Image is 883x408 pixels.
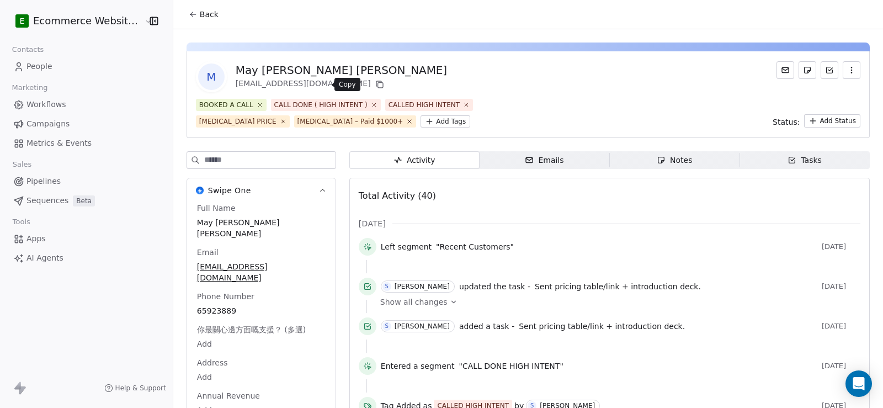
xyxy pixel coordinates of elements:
[26,137,92,149] span: Metrics & Events
[7,80,52,96] span: Marketing
[9,57,164,76] a: People
[26,252,63,264] span: AI Agents
[236,78,447,91] div: [EMAIL_ADDRESS][DOMAIN_NAME]
[182,4,225,24] button: Back
[9,96,164,114] a: Workflows
[9,249,164,267] a: AI Agents
[519,322,685,331] span: Sent pricing table/link + introduction deck.
[199,116,276,126] div: [MEDICAL_DATA] PRICE
[359,190,436,201] span: Total Activity (40)
[436,241,514,252] span: "Recent Customers"
[389,100,460,110] div: CALLED HIGH INTENT
[197,305,326,316] span: 65923889
[73,195,95,206] span: Beta
[33,14,142,28] span: Ecommerce Website Builder
[115,384,166,393] span: Help & Support
[26,233,46,245] span: Apps
[421,115,470,128] button: Add Tags
[195,291,257,302] span: Phone Number
[459,281,530,292] span: updated the task -
[26,61,52,72] span: People
[773,116,800,128] span: Status:
[26,176,61,187] span: Pipelines
[196,187,204,194] img: Swipe One
[26,99,66,110] span: Workflows
[380,296,448,308] span: Show all changes
[208,185,251,196] span: Swipe One
[9,172,164,190] a: Pipelines
[359,218,386,229] span: [DATE]
[380,296,853,308] a: Show all changes
[200,9,219,20] span: Back
[381,241,432,252] span: Left segment
[822,322,860,331] span: [DATE]
[8,214,35,230] span: Tools
[845,370,872,397] div: Open Intercom Messenger
[197,338,326,349] span: Add
[459,361,563,372] span: "CALL DONE HIGH INTENT"
[197,261,326,283] span: [EMAIL_ADDRESS][DOMAIN_NAME]
[381,361,455,372] span: Entered a segment
[7,41,49,58] span: Contacts
[195,324,308,335] span: 你最關心邊方面嘅支援？ (多選)
[197,372,326,383] span: Add
[822,282,860,291] span: [DATE]
[9,115,164,133] a: Campaigns
[187,178,336,203] button: Swipe OneSwipe One
[9,134,164,152] a: Metrics & Events
[9,192,164,210] a: SequencesBeta
[459,321,514,332] span: added a task -
[657,155,692,166] div: Notes
[8,156,36,173] span: Sales
[804,114,860,128] button: Add Status
[274,100,368,110] div: CALL DONE ( HIGH INTENT )
[525,155,563,166] div: Emails
[385,282,389,291] div: S
[236,62,447,78] div: May [PERSON_NAME] [PERSON_NAME]
[519,320,685,333] a: Sent pricing table/link + introduction deck.
[26,118,70,130] span: Campaigns
[822,362,860,370] span: [DATE]
[788,155,822,166] div: Tasks
[20,15,25,27] span: E
[195,390,262,401] span: Annual Revenue
[199,100,253,110] div: BOOKED A CALL
[195,357,230,368] span: Address
[198,63,225,90] span: M
[535,280,701,293] a: Sent pricing table/link + introduction deck.
[13,12,137,30] button: EEcommerce Website Builder
[195,203,238,214] span: Full Name
[339,80,356,89] p: Copy
[395,283,450,290] div: [PERSON_NAME]
[395,322,450,330] div: [PERSON_NAME]
[26,195,68,206] span: Sequences
[9,230,164,248] a: Apps
[297,116,403,126] div: [MEDICAL_DATA] – Paid $1000+
[822,242,860,251] span: [DATE]
[195,247,221,258] span: Email
[104,384,166,393] a: Help & Support
[197,217,326,239] span: May [PERSON_NAME] [PERSON_NAME]
[385,322,389,331] div: S
[535,282,701,291] span: Sent pricing table/link + introduction deck.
